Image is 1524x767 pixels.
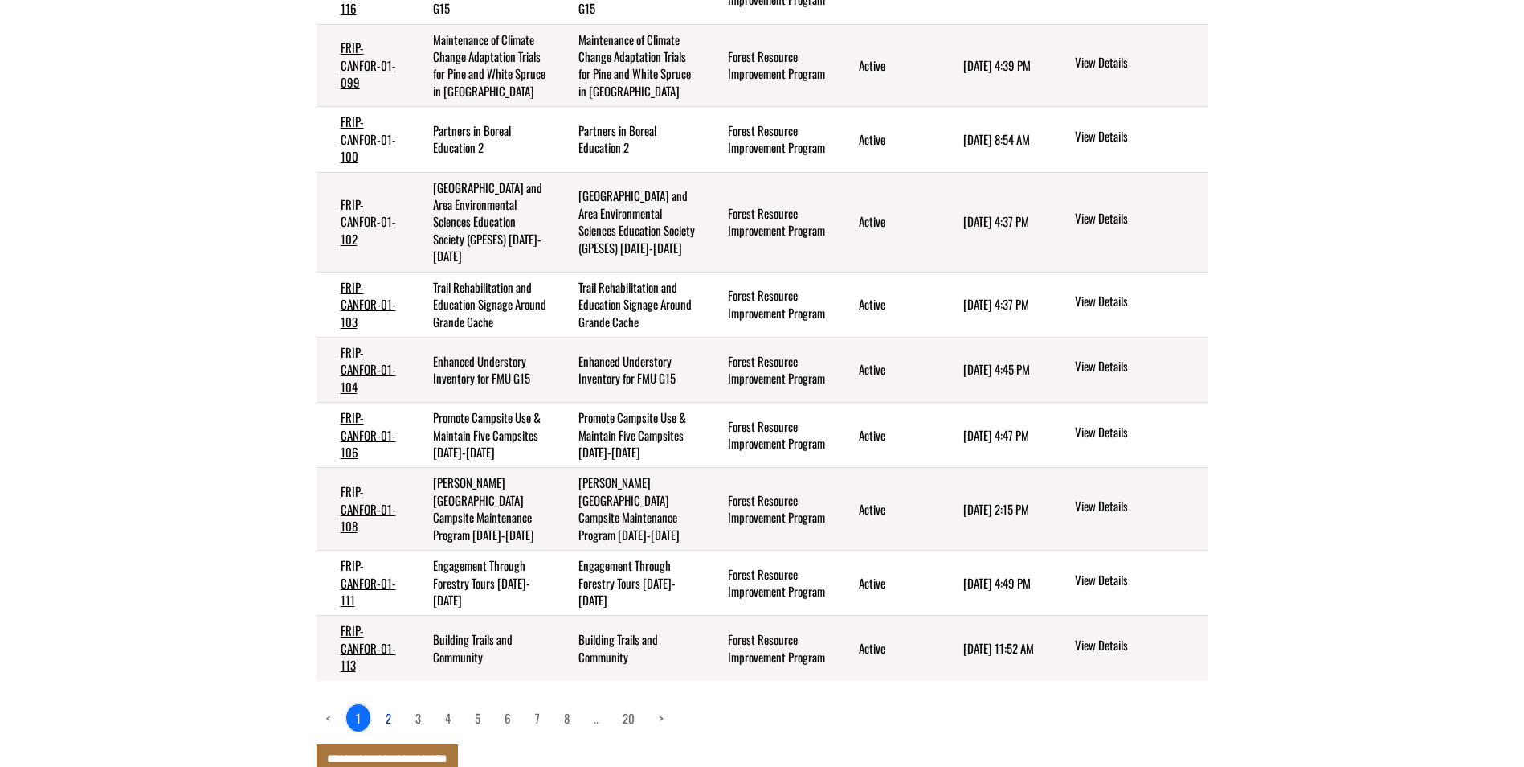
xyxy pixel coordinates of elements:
[409,616,554,681] td: Building Trails and Community
[317,107,409,172] td: FRIP-CANFOR-01-100
[409,403,554,468] td: Promote Campsite Use & Maintain Five Campsites 2022-2027
[939,337,1048,402] td: 5/7/2025 4:45 PM
[835,403,939,468] td: Active
[435,704,460,732] a: page 4
[409,337,554,402] td: Enhanced Understory Inventory for FMU G15
[1048,551,1207,616] td: action menu
[963,295,1029,313] time: [DATE] 4:37 PM
[704,272,835,337] td: Forest Resource Improvement Program
[704,172,835,272] td: Forest Resource Improvement Program
[1048,107,1207,172] td: action menu
[554,24,704,107] td: Maintenance of Climate Change Adaptation Trials for Pine and White Spruce in Alberta
[1075,358,1201,377] a: View details
[1048,616,1207,681] td: action menu
[963,500,1029,518] time: [DATE] 2:15 PM
[345,703,371,732] a: 1
[704,24,835,107] td: Forest Resource Improvement Program
[613,704,644,732] a: page 20
[341,39,396,91] a: FRIP-CANFOR-01-099
[495,704,521,732] a: page 6
[939,172,1048,272] td: 6/6/2025 4:37 PM
[1075,54,1201,73] a: View details
[963,360,1030,378] time: [DATE] 4:45 PM
[1075,498,1201,517] a: View details
[317,403,409,468] td: FRIP-CANFOR-01-106
[704,403,835,468] td: Forest Resource Improvement Program
[963,574,1031,592] time: [DATE] 4:49 PM
[835,24,939,107] td: Active
[704,107,835,172] td: Forest Resource Improvement Program
[1048,172,1207,272] td: action menu
[554,551,704,616] td: Engagement Through Forestry Tours 2022-2026
[1048,403,1207,468] td: action menu
[554,468,704,551] td: Hines Creek Area Campsite Maintenance Program 2022-2026
[317,337,409,402] td: FRIP-CANFOR-01-104
[317,704,341,732] a: Previous page
[939,403,1048,468] td: 5/7/2025 4:47 PM
[704,468,835,551] td: Forest Resource Improvement Program
[409,468,554,551] td: Hines Creek Area Campsite Maintenance Program 2022-2026
[554,616,704,681] td: Building Trails and Community
[939,551,1048,616] td: 5/7/2025 4:49 PM
[1075,424,1201,443] a: View details
[1048,24,1207,107] td: action menu
[317,272,409,337] td: FRIP-CANFOR-01-103
[1075,128,1201,147] a: View details
[409,107,554,172] td: Partners in Boreal Education 2
[376,704,401,732] a: page 2
[317,468,409,551] td: FRIP-CANFOR-01-108
[554,107,704,172] td: Partners in Boreal Education 2
[649,704,673,732] a: Next page
[554,272,704,337] td: Trail Rehabilitation and Education Signage Around Grande Cache
[409,272,554,337] td: Trail Rehabilitation and Education Signage Around Grande Cache
[409,172,554,272] td: Grande Prairie and Area Environmental Sciences Education Society (GPESES) 2022-2026
[341,621,396,674] a: FRIP-CANFOR-01-113
[554,704,579,732] a: page 8
[584,704,608,732] a: Load more pages
[1048,468,1207,551] td: action menu
[939,468,1048,551] td: 7/11/2025 2:15 PM
[835,616,939,681] td: Active
[554,172,704,272] td: Grande Prairie and Area Environmental Sciences Education Society (GPESES) 2022-2026
[341,343,396,396] a: FRIP-CANFOR-01-104
[525,704,550,732] a: page 7
[835,107,939,172] td: Active
[835,272,939,337] td: Active
[341,113,396,165] a: FRIP-CANFOR-01-100
[963,212,1029,230] time: [DATE] 4:37 PM
[963,130,1030,148] time: [DATE] 8:54 AM
[341,556,396,609] a: FRIP-CANFOR-01-111
[341,195,396,248] a: FRIP-CANFOR-01-102
[835,172,939,272] td: Active
[554,403,704,468] td: Promote Campsite Use & Maintain Five Campsites 2022-2027
[409,24,554,107] td: Maintenance of Climate Change Adaptation Trials for Pine and White Spruce in Alberta
[704,616,835,681] td: Forest Resource Improvement Program
[1048,272,1207,337] td: action menu
[317,616,409,681] td: FRIP-CANFOR-01-113
[704,551,835,616] td: Forest Resource Improvement Program
[939,616,1048,681] td: 9/11/2025 11:52 AM
[554,337,704,402] td: Enhanced Understory Inventory for FMU G15
[835,468,939,551] td: Active
[963,56,1031,74] time: [DATE] 4:39 PM
[1075,572,1201,591] a: View details
[1075,210,1201,229] a: View details
[317,24,409,107] td: FRIP-CANFOR-01-099
[341,408,396,461] a: FRIP-CANFOR-01-106
[835,337,939,402] td: Active
[406,704,431,732] a: page 3
[704,337,835,402] td: Forest Resource Improvement Program
[341,482,396,535] a: FRIP-CANFOR-01-108
[939,272,1048,337] td: 6/6/2025 4:37 PM
[317,172,409,272] td: FRIP-CANFOR-01-102
[835,551,939,616] td: Active
[341,278,396,330] a: FRIP-CANFOR-01-103
[317,551,409,616] td: FRIP-CANFOR-01-111
[939,24,1048,107] td: 5/7/2025 4:39 PM
[1075,637,1201,656] a: View details
[465,704,490,732] a: page 5
[963,426,1029,444] time: [DATE] 4:47 PM
[409,551,554,616] td: Engagement Through Forestry Tours 2022-2026
[1075,293,1201,312] a: View details
[963,639,1034,657] time: [DATE] 11:52 AM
